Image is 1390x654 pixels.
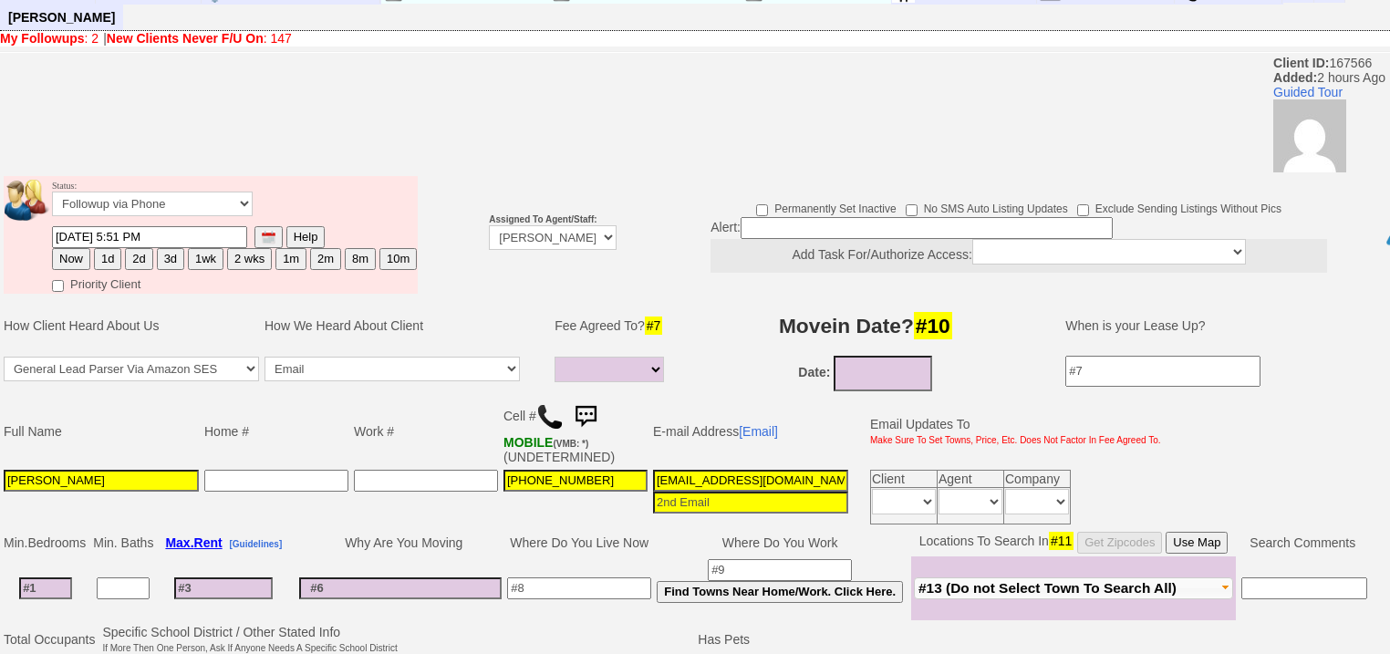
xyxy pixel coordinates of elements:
a: [Reply] [66,161,111,176]
nobr: Locations To Search In [919,534,1229,548]
button: 2m [310,248,341,270]
td: Where Do You Live Now [504,529,654,556]
a: New Clients Never F/U On: 147 [107,31,292,46]
input: Priority Client [52,280,64,292]
label: Priority Client [52,272,140,293]
input: Permanently Set Inactive [756,204,768,216]
img: [calendar icon] [262,231,275,244]
b: Client ID: [1273,56,1329,70]
a: [Guidelines] [229,535,282,550]
span: 167566 2 hours Ago [1273,56,1390,172]
input: No SMS Auto Listing Updates [906,204,918,216]
input: #1 [19,577,72,599]
button: 10m [379,248,417,270]
td: Agent [938,470,1004,487]
input: #6 [299,577,502,599]
span: Bedrooms [27,535,86,550]
font: 2 hours Ago [1,17,54,27]
input: #8 [507,577,651,599]
img: call.png [536,403,564,431]
td: Fee Agreed To? [552,298,672,353]
button: Get Zipcodes [1077,532,1162,554]
b: Verizon Wireless [503,435,588,450]
img: sms.png [567,399,604,435]
b: Assigned To Agent/Staff: [489,214,596,224]
a: Hide Logs [1333,1,1387,15]
label: Permanently Set Inactive [756,196,896,217]
label: Exclude Sending Listings Without Pics [1077,196,1281,217]
img: 1ad2861816cbf76374c6ed044d01effa [1273,99,1346,172]
input: #9 [708,559,852,581]
a: [PERSON_NAME] [1,5,122,29]
td: Home # [202,396,351,467]
td: E-mail Address [650,396,851,467]
button: Help [286,226,326,248]
input: #7 [1065,356,1260,387]
b: Date: [798,365,830,379]
button: 8m [345,248,376,270]
button: 1wk [188,248,223,270]
td: Cell # (UNDETERMINED) [501,396,650,467]
label: No SMS Auto Listing Updates [906,196,1068,217]
td: Client [871,470,938,487]
span: #11 [1049,532,1074,550]
td: How Client Heard About Us [1,298,262,353]
font: Status: [52,181,253,212]
a: Guided Tour [1273,85,1343,99]
td: Email Updates To [856,396,1164,467]
td: How We Heard About Client [262,298,541,353]
button: Now [52,248,90,270]
div: Alert: [711,217,1327,273]
td: Min. Baths [90,529,156,556]
b: Max. [165,535,222,550]
button: 1d [94,248,121,270]
td: Full Name [1,396,202,467]
center: Add Task For/Authorize Access: [711,239,1327,273]
img: people.png [5,180,59,221]
button: #13 (Do not Select Town To Search All) [914,577,1233,599]
button: 3d [157,248,184,270]
b: [DATE] [1,1,54,28]
button: 1m [275,248,306,270]
td: Company [1004,470,1071,487]
td: Why Are You Moving [296,529,504,556]
span: Rent [194,535,223,550]
button: Use Map [1166,532,1228,554]
span: #7 [645,317,663,335]
input: Exclude Sending Listings Without Pics [1077,204,1089,216]
span: #13 (Do not Select Town To Search All) [918,580,1177,596]
b: Added: [1273,70,1317,85]
td: Where Do You Work [654,529,906,556]
font: If More Then One Person, Ask If Anyone Needs A Specific School District [102,643,397,653]
font: Make Sure To Set Towns, Price, Etc. Does Not Factor In Fee Agreed To. [870,435,1161,445]
input: #3 [174,577,273,599]
b: [Guidelines] [229,539,282,549]
font: MOBILE [503,435,553,450]
button: 2 wks [227,248,272,270]
button: Find Towns Near Home/Work. Click Here. [657,581,903,603]
span: #10 [914,312,952,339]
h3: Movein Date? [686,309,1044,342]
a: [Email] [739,424,778,439]
font: (VMB: *) [553,439,588,449]
td: Search Comments [1236,529,1370,556]
td: Work # [351,396,501,467]
td: Min. [1,529,90,556]
button: 2d [125,248,152,270]
b: New Clients Never F/U On [107,31,264,46]
input: 2nd Email [653,492,848,514]
input: 1st Email - Question #0 [653,470,848,492]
